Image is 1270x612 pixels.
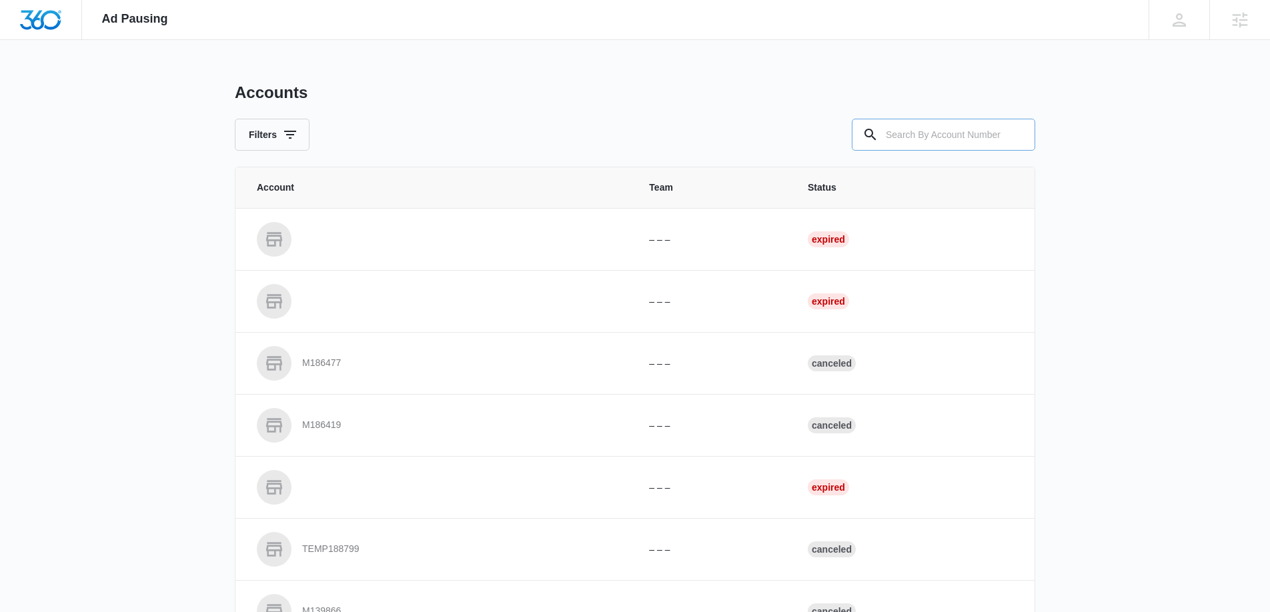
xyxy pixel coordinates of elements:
a: M186419 [257,408,617,443]
button: Filters [235,119,309,151]
span: Ad Pausing [102,12,168,26]
div: Expired [808,293,849,309]
p: M186419 [302,419,341,432]
span: Status [808,181,1013,195]
p: – – – [649,419,776,433]
p: M186477 [302,357,341,370]
div: Expired [808,479,849,495]
input: Search By Account Number [852,119,1035,151]
p: – – – [649,543,776,557]
p: – – – [649,481,776,495]
div: Canceled [808,541,856,557]
p: – – – [649,357,776,371]
p: – – – [649,295,776,309]
p: – – – [649,233,776,247]
div: Canceled [808,417,856,433]
div: Canceled [808,355,856,371]
div: Expired [808,231,849,247]
p: TEMP188799 [302,543,360,556]
a: TEMP188799 [257,532,617,567]
a: M186477 [257,346,617,381]
span: Account [257,181,617,195]
span: Team [649,181,776,195]
h1: Accounts [235,83,307,103]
